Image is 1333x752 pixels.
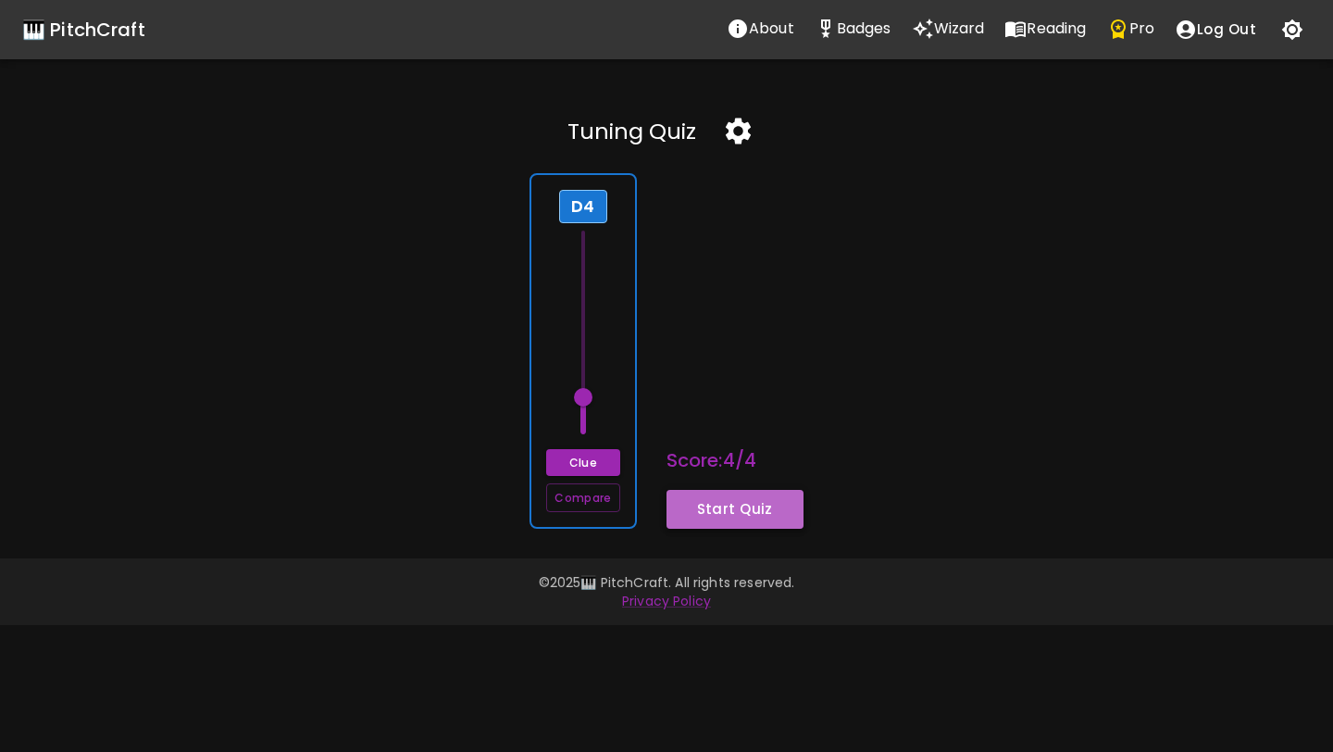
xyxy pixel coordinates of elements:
[1027,18,1086,40] p: Reading
[934,18,985,40] p: Wizard
[559,190,606,223] div: D4
[1097,10,1165,47] button: Pro
[622,592,711,610] a: Privacy Policy
[1097,10,1165,49] a: Pro
[567,117,696,146] h5: Tuning Quiz
[994,10,1096,49] a: Reading
[133,573,1200,592] p: © 2025 🎹 PitchCraft. All rights reserved.
[666,490,804,529] button: Start Quiz
[804,10,902,47] button: Stats
[749,18,794,40] p: About
[22,15,145,44] a: 🎹 PitchCraft
[902,10,995,47] button: Wizard
[1129,18,1154,40] p: Pro
[804,10,902,49] a: Stats
[716,10,804,47] button: About
[837,18,891,40] p: Badges
[546,449,619,476] button: Clue
[666,445,756,475] h6: Score: 4 / 4
[902,10,995,49] a: Wizard
[1165,10,1266,49] button: account of current user
[716,10,804,49] a: About
[994,10,1096,47] button: Reading
[546,483,619,512] button: Compare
